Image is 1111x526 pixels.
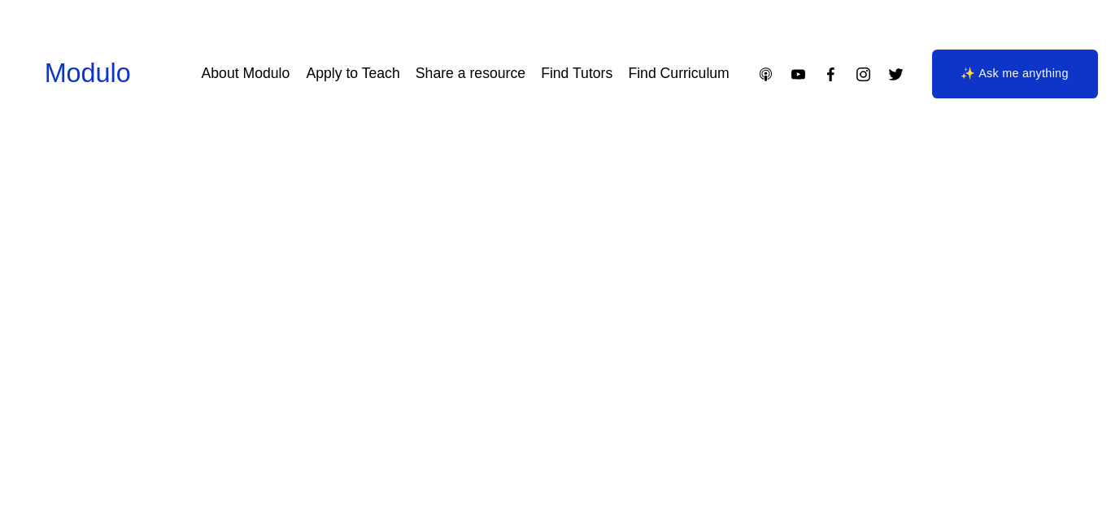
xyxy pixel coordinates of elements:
[757,66,774,83] a: Apple Podcasts
[541,59,612,88] a: Find Tutors
[855,66,872,83] a: Instagram
[932,50,1098,98] a: ✨ Ask me anything
[628,59,729,88] a: Find Curriculum
[306,59,399,88] a: Apply to Teach
[790,66,807,83] a: YouTube
[887,66,904,83] a: Twitter
[416,59,525,88] a: Share a resource
[45,59,131,88] a: Modulo
[202,59,290,88] a: About Modulo
[822,66,839,83] a: Facebook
